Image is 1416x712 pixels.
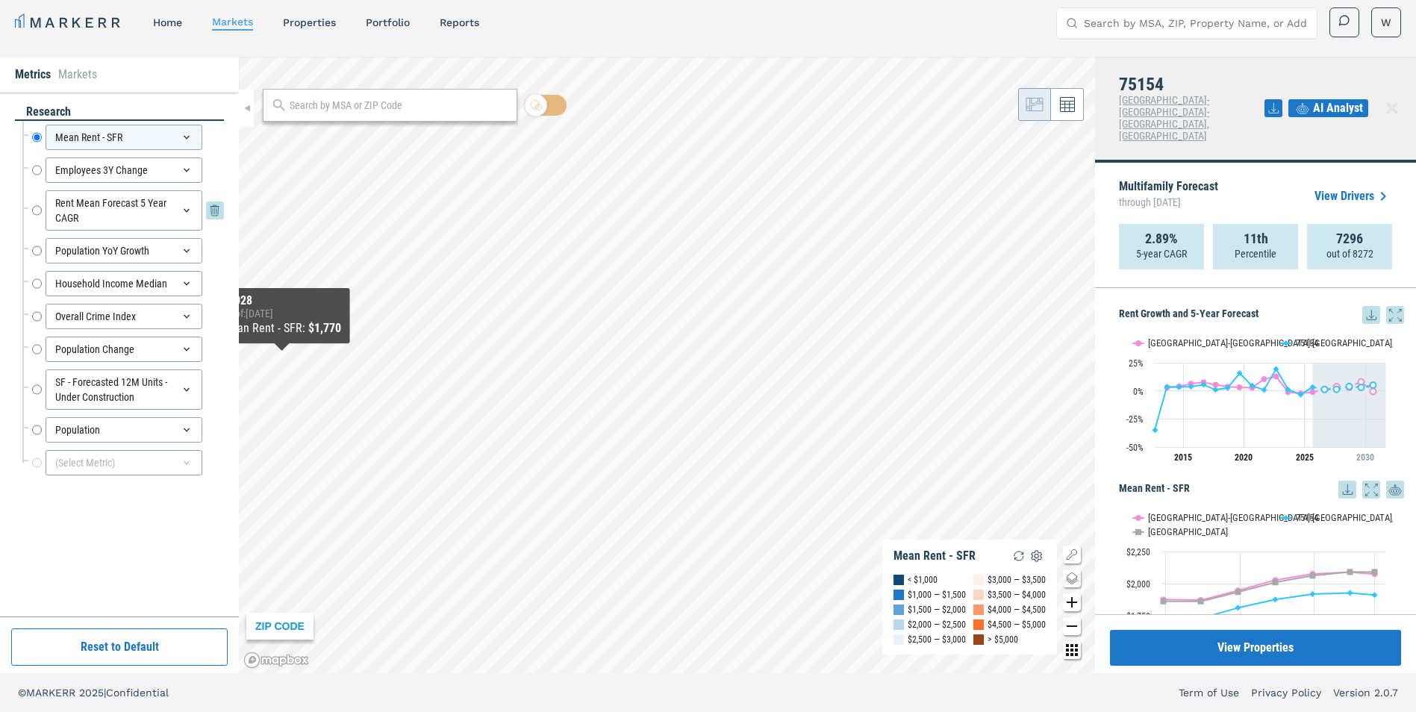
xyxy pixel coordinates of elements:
path: Wednesday, 29 Aug, 17:00, 2.54. 75154. [1225,385,1231,391]
div: (Select Metric) [46,450,202,475]
input: Search by MSA or ZIP Code [290,98,509,113]
a: Privacy Policy [1251,685,1321,700]
div: $2,500 — $3,000 [908,632,966,647]
div: Map Tooltip Content [222,294,341,337]
tspan: 2030 [1356,452,1374,463]
path: Saturday, 14 Dec, 16:00, 1,862. USA. [1161,599,1167,605]
path: Saturday, 29 Aug, 17:00, 4.51. 75154. [1250,383,1256,389]
path: Saturday, 14 Dec, 16:00, 2,091.37. USA. [1347,569,1353,575]
div: $1,000 — $1,500 [908,587,966,602]
path: Tuesday, 29 Aug, 17:00, 1.08. 75154. [1285,387,1291,393]
strong: 2.89% [1145,231,1178,246]
path: Sunday, 29 Aug, 17:00, 0.84. 75154. [1261,387,1267,393]
p: Multifamily Forecast [1119,181,1218,212]
div: Household Income Median [46,271,202,296]
strong: 7296 [1336,231,1363,246]
div: < $1,000 [908,572,938,587]
button: Show/Hide Legend Map Button [1063,546,1081,563]
path: Saturday, 14 Dec, 16:00, 1,928.03. 75154. [1347,590,1353,596]
img: Reload Legend [1010,547,1028,565]
a: Version 2.0.7 [1333,685,1398,700]
span: AI Analyst [1313,99,1363,117]
path: Thursday, 29 Aug, 17:00, 3.64. 75154. [1164,384,1170,390]
text: [GEOGRAPHIC_DATA] [1148,526,1228,537]
div: 76028 [222,294,341,307]
div: > $5,000 [988,632,1018,647]
a: reports [440,16,479,28]
p: Percentile [1235,246,1276,261]
div: $3,000 — $3,500 [988,572,1046,587]
a: MARKERR [15,12,123,33]
div: Population [46,417,202,443]
li: Metrics [15,66,51,84]
button: Zoom out map button [1063,617,1081,635]
path: Saturday, 29 Aug, 17:00, 3.7. 75154. [1188,384,1194,390]
text: -25% [1126,414,1144,425]
div: $4,500 — $5,000 [988,617,1046,632]
path: Wednesday, 14 Dec, 16:00, 2,010.02. USA. [1273,579,1279,585]
span: MARKERR [26,687,79,699]
path: Thursday, 29 Aug, 17:00, 5.01. 75154. [1370,382,1376,388]
li: Markets [58,66,97,84]
h4: 75154 [1119,75,1264,94]
a: Term of Use [1179,685,1239,700]
path: Wednesday, 14 Dec, 16:00, 1,876.51. 75154. [1273,596,1279,602]
img: Settings [1028,547,1046,565]
svg: Interactive chart [1119,324,1393,473]
div: Mean Rent - SFR [893,549,976,563]
button: Show Dallas-Fort Worth-Arlington, TX [1133,328,1265,340]
button: View Properties [1110,630,1401,666]
b: $1,770 [308,321,341,335]
h5: Rent Growth and 5-Year Forecast [1119,306,1404,324]
span: W [1381,15,1391,30]
button: Show 75154 [1281,328,1320,340]
div: research [15,104,224,121]
g: 75154, line 4 of 4 with 5 data points. [1322,382,1376,393]
path: Thursday, 14 Dec, 16:00, 1,918.38. 75154. [1310,591,1316,597]
span: [GEOGRAPHIC_DATA]-[GEOGRAPHIC_DATA]-[GEOGRAPHIC_DATA], [GEOGRAPHIC_DATA] [1119,94,1209,142]
tspan: 2025 [1296,452,1314,463]
text: 75154 [1296,512,1318,523]
canvas: Map [239,57,1095,673]
text: $2,250 [1126,547,1150,558]
div: $1,500 — $2,000 [908,602,966,617]
div: Mean Rent - SFR [46,125,202,150]
div: Rent Mean Forecast 5 Year CAGR [46,190,202,231]
a: Portfolio [366,16,410,28]
a: View Drivers [1314,187,1392,205]
button: Zoom in map button [1063,593,1081,611]
button: Change style map button [1063,569,1081,587]
strong: 11th [1244,231,1268,246]
h5: Mean Rent - SFR [1119,481,1404,499]
div: Rent Growth and 5-Year Forecast. Highcharts interactive chart. [1119,324,1404,473]
button: W [1371,7,1401,37]
text: $1,750 [1126,611,1150,622]
path: Thursday, 29 Aug, 17:00, 3.02. Dallas-Fort Worth-Arlington, TX. [1237,384,1243,390]
path: Sunday, 29 Aug, 17:00, 1.37. 75154. [1334,386,1340,392]
svg: Interactive chart [1119,499,1393,685]
text: -50% [1126,443,1144,453]
div: SF - Forecasted 12M Units - Under Construction [46,369,202,410]
path: Monday, 29 Aug, 17:00, 19.43. 75154. [1273,366,1279,372]
path: Wednesday, 29 Aug, 17:00, 3.02. 75154. [1359,384,1364,390]
path: Tuesday, 29 Aug, 17:00, 3.88. 75154. [1347,384,1353,390]
div: $3,500 — $4,000 [988,587,1046,602]
div: As of : [DATE] [222,307,341,319]
a: properties [283,16,336,28]
text: $2,000 [1126,579,1150,590]
path: Thursday, 29 Aug, 17:00, 15.67. 75154. [1237,370,1243,376]
div: Mean Rent - SFR : [222,319,341,337]
a: home [153,16,182,28]
div: $2,000 — $2,500 [908,617,966,632]
path: Thursday, 14 Aug, 17:00, 2,090.59. USA. [1372,569,1378,575]
a: markets [212,16,253,28]
text: 0% [1133,387,1144,397]
path: Wednesday, 29 Aug, 17:00, -34.93. 75154. [1153,427,1158,433]
path: Friday, 29 Aug, 17:00, 3.51. 75154. [1176,384,1182,390]
a: Mapbox logo [243,652,309,669]
div: Mean Rent - SFR. Highcharts interactive chart. [1119,499,1404,685]
div: Population YoY Growth [46,238,202,263]
button: Other options map button [1063,641,1081,659]
path: Saturday, 29 Aug, 17:00, 1.2. 75154. [1322,387,1328,393]
button: AI Analyst [1288,99,1368,117]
